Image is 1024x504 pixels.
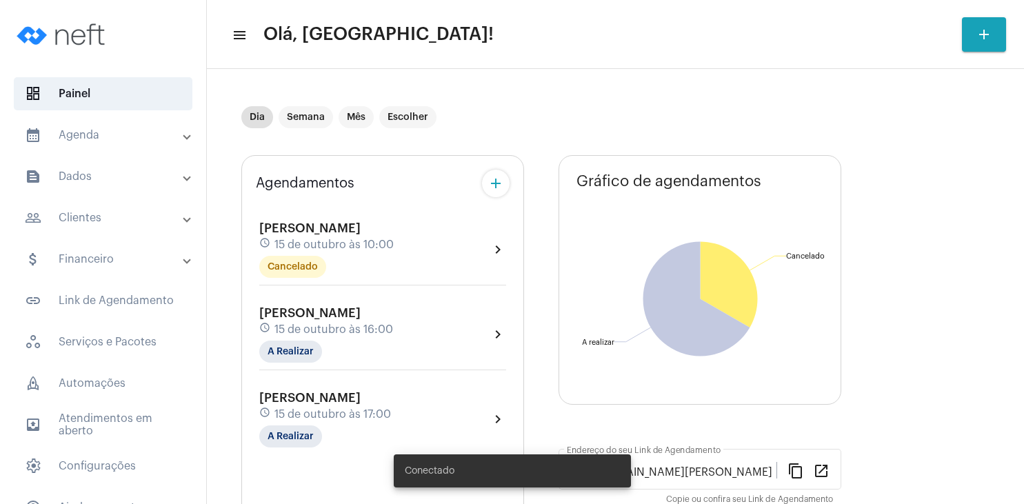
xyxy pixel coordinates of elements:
[25,251,184,268] mat-panel-title: Financeiro
[14,325,192,359] span: Serviços e Pacotes
[25,292,41,309] mat-icon: sidenav icon
[259,237,272,252] mat-icon: schedule
[25,210,41,226] mat-icon: sidenav icon
[259,322,272,337] mat-icon: schedule
[490,326,506,343] mat-icon: chevron_right
[8,243,206,276] mat-expansion-panel-header: sidenav iconFinanceiro
[14,450,192,483] span: Configurações
[259,407,272,422] mat-icon: schedule
[14,284,192,317] span: Link de Agendamento
[259,425,322,447] mat-chip: A Realizar
[232,27,245,43] mat-icon: sidenav icon
[274,408,391,421] span: 15 de outubro às 17:00
[576,173,761,190] span: Gráfico de agendamentos
[813,462,830,478] mat-icon: open_in_new
[488,175,504,192] mat-icon: add
[256,176,354,191] span: Agendamentos
[25,127,184,143] mat-panel-title: Agenda
[25,375,41,392] span: sidenav icon
[25,85,41,102] span: sidenav icon
[8,119,206,152] mat-expansion-panel-header: sidenav iconAgenda
[25,334,41,350] span: sidenav icon
[14,367,192,400] span: Automações
[567,466,776,478] input: Link
[259,307,361,319] span: [PERSON_NAME]
[14,77,192,110] span: Painel
[263,23,494,46] span: Olá, [GEOGRAPHIC_DATA]!
[976,26,992,43] mat-icon: add
[279,106,333,128] mat-chip: Semana
[25,458,41,474] span: sidenav icon
[259,392,361,404] span: [PERSON_NAME]
[25,127,41,143] mat-icon: sidenav icon
[259,222,361,234] span: [PERSON_NAME]
[8,201,206,234] mat-expansion-panel-header: sidenav iconClientes
[274,323,393,336] span: 15 de outubro às 16:00
[339,106,374,128] mat-chip: Mês
[787,462,804,478] mat-icon: content_copy
[405,464,454,478] span: Conectado
[241,106,273,128] mat-chip: Dia
[259,341,322,363] mat-chip: A Realizar
[25,210,184,226] mat-panel-title: Clientes
[274,239,394,251] span: 15 de outubro às 10:00
[379,106,436,128] mat-chip: Escolher
[490,411,506,427] mat-icon: chevron_right
[786,252,825,260] text: Cancelado
[582,339,614,346] text: A realizar
[25,416,41,433] mat-icon: sidenav icon
[14,408,192,441] span: Atendimentos em aberto
[11,7,114,62] img: logo-neft-novo-2.png
[25,168,41,185] mat-icon: sidenav icon
[25,168,184,185] mat-panel-title: Dados
[25,251,41,268] mat-icon: sidenav icon
[8,160,206,193] mat-expansion-panel-header: sidenav iconDados
[259,256,326,278] mat-chip: Cancelado
[490,241,506,258] mat-icon: chevron_right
